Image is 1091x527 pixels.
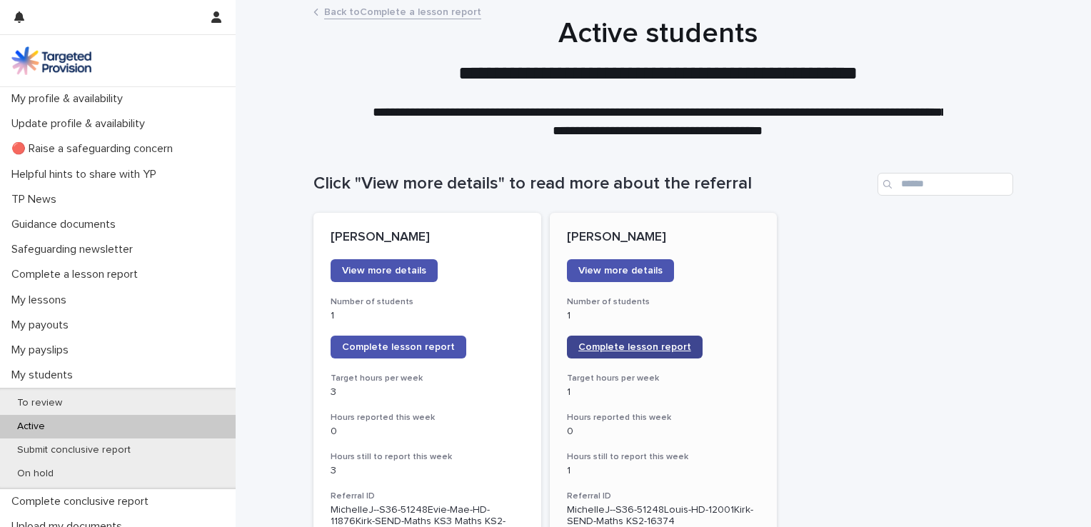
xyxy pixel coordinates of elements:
p: My payouts [6,318,80,332]
p: Submit conclusive report [6,444,142,456]
p: 0 [567,426,760,438]
p: My lessons [6,293,78,307]
span: Complete lesson report [342,342,455,352]
h3: Referral ID [331,491,524,502]
h3: Hours reported this week [331,412,524,423]
p: 1 [567,310,760,322]
a: View more details [331,259,438,282]
p: On hold [6,468,65,480]
h3: Target hours per week [331,373,524,384]
h3: Target hours per week [567,373,760,384]
p: My profile & availability [6,92,134,106]
h3: Hours still to report this week [567,451,760,463]
a: Complete lesson report [567,336,703,358]
span: View more details [578,266,663,276]
p: TP News [6,193,68,206]
img: M5nRWzHhSzIhMunXDL62 [11,46,91,75]
p: Helpful hints to share with YP [6,168,168,181]
input: Search [878,173,1013,196]
h3: Hours reported this week [567,412,760,423]
h1: Click "View more details" to read more about the referral [313,174,872,194]
a: Complete lesson report [331,336,466,358]
a: Back toComplete a lesson report [324,3,481,19]
span: View more details [342,266,426,276]
p: To review [6,397,74,409]
p: Update profile & availability [6,117,156,131]
p: Complete a lesson report [6,268,149,281]
h3: Hours still to report this week [331,451,524,463]
p: My students [6,368,84,382]
p: Complete conclusive report [6,495,160,508]
h1: Active students [308,16,1007,51]
span: Complete lesson report [578,342,691,352]
p: 1 [331,310,524,322]
p: 🔴 Raise a safeguarding concern [6,142,184,156]
h3: Number of students [567,296,760,308]
p: 1 [567,465,760,477]
a: View more details [567,259,674,282]
p: My payslips [6,343,80,357]
p: Guidance documents [6,218,127,231]
h3: Number of students [331,296,524,308]
p: Safeguarding newsletter [6,243,144,256]
h3: Referral ID [567,491,760,502]
p: Active [6,421,56,433]
p: 0 [331,426,524,438]
p: [PERSON_NAME] [567,230,760,246]
p: 3 [331,465,524,477]
p: [PERSON_NAME] [331,230,524,246]
p: 3 [331,386,524,398]
p: 1 [567,386,760,398]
